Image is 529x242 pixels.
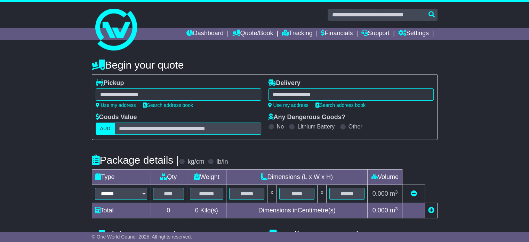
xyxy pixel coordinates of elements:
[267,185,276,203] td: x
[368,170,402,185] td: Volume
[226,170,368,185] td: Dimensions (L x W x H)
[268,114,345,121] label: Any Dangerous Goods?
[187,158,204,166] label: kg/cm
[318,185,327,203] td: x
[361,28,390,40] a: Support
[92,154,179,166] h4: Package details |
[187,170,226,185] td: Weight
[96,114,137,121] label: Goods Value
[143,102,193,108] a: Search address book
[226,203,368,218] td: Dimensions in Centimetre(s)
[187,203,226,218] td: Kilo(s)
[186,28,224,40] a: Dashboard
[268,229,438,241] h4: Delivery Instructions
[92,170,150,185] td: Type
[348,123,362,130] label: Other
[321,28,353,40] a: Financials
[410,190,417,197] a: Remove this item
[282,28,312,40] a: Tracking
[150,203,187,218] td: 0
[216,158,228,166] label: lb/in
[372,190,388,197] span: 0.000
[150,170,187,185] td: Qty
[398,28,429,40] a: Settings
[96,102,136,108] a: Use my address
[96,79,124,87] label: Pickup
[268,102,308,108] a: Use my address
[395,206,398,211] sup: 3
[315,102,366,108] a: Search address book
[395,189,398,195] sup: 3
[96,123,115,135] label: AUD
[195,207,199,214] span: 0
[297,123,335,130] label: Lithium Battery
[268,79,300,87] label: Delivery
[232,28,273,40] a: Quote/Book
[372,207,388,214] span: 0.000
[390,207,398,214] span: m
[92,59,438,71] h4: Begin your quote
[92,229,261,241] h4: Pickup Instructions
[390,190,398,197] span: m
[92,234,192,240] span: © One World Courier 2025. All rights reserved.
[277,123,284,130] label: No
[428,207,434,214] a: Add new item
[92,203,150,218] td: Total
